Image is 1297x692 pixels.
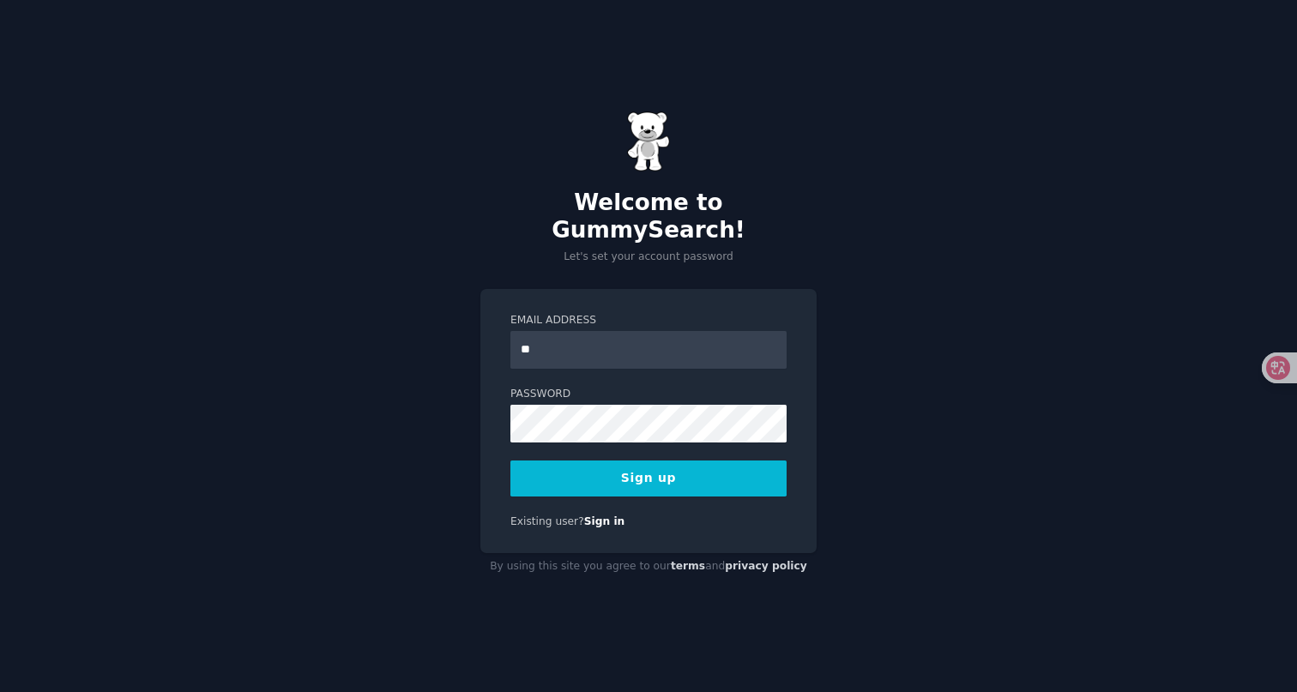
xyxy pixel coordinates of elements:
[627,111,670,171] img: Gummy Bear
[671,560,705,572] a: terms
[510,460,787,496] button: Sign up
[725,560,807,572] a: privacy policy
[480,190,817,244] h2: Welcome to GummySearch!
[480,250,817,265] p: Let's set your account password
[480,553,817,581] div: By using this site you agree to our and
[510,387,787,402] label: Password
[510,313,787,328] label: Email Address
[510,515,584,527] span: Existing user?
[584,515,625,527] a: Sign in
